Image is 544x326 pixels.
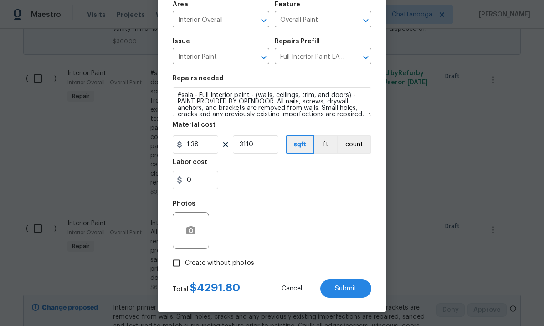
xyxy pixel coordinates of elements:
h5: Labor cost [173,159,207,166]
h5: Area [173,1,188,8]
h5: Issue [173,38,190,45]
button: Submit [320,279,371,298]
h5: Repairs needed [173,75,223,82]
h5: Feature [275,1,300,8]
h5: Photos [173,201,195,207]
span: $ 4291.80 [190,282,240,293]
button: count [337,135,371,154]
button: Open [257,14,270,27]
textarea: #sala - Full Interior paint - (walls, ceilings, trim, and doors) - PAINT PROVIDED BY OPENDOOR. Al... [173,87,371,116]
button: Open [359,14,372,27]
h5: Material cost [173,122,216,128]
button: Cancel [267,279,317,298]
span: Submit [335,285,357,292]
h5: Repairs Prefill [275,38,320,45]
div: Total [173,283,240,294]
button: ft [314,135,337,154]
button: Open [359,51,372,64]
button: Open [257,51,270,64]
span: Create without photos [185,259,254,268]
button: sqft [286,135,314,154]
span: Cancel [282,285,302,292]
